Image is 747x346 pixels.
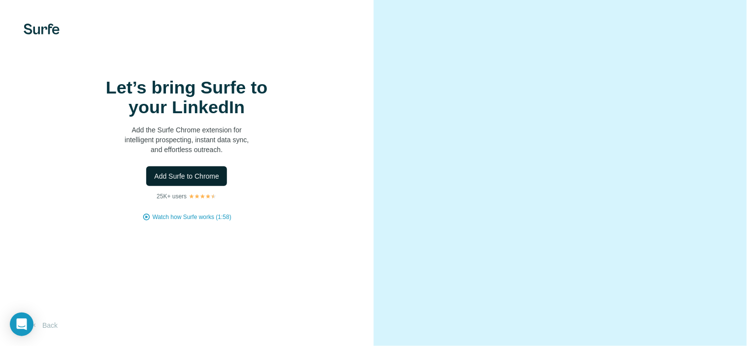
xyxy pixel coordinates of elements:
p: Add the Surfe Chrome extension for intelligent prospecting, instant data sync, and effortless out... [88,125,285,155]
div: Open Intercom Messenger [10,313,33,336]
h1: Let’s bring Surfe to your LinkedIn [88,78,285,117]
button: Watch how Surfe works (1:58) [153,213,231,221]
p: 25K+ users [157,192,187,201]
img: Surfe's logo [24,24,60,34]
button: Add Surfe to Chrome [146,166,227,186]
span: Add Surfe to Chrome [154,171,219,181]
button: Back [24,316,65,334]
img: Rating Stars [189,193,217,199]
